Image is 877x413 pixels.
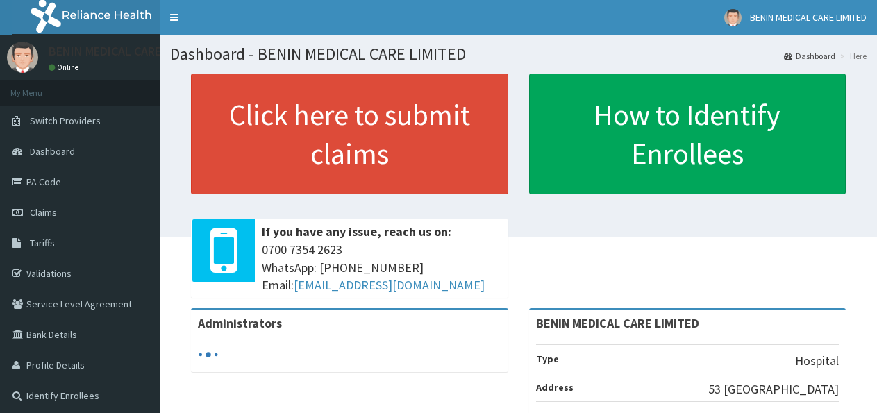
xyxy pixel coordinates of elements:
a: Dashboard [784,50,835,62]
b: Administrators [198,315,282,331]
p: BENIN MEDICAL CARE LIMITED [49,45,207,58]
b: If you have any issue, reach us on: [262,224,451,239]
b: Type [536,353,559,365]
p: 53 [GEOGRAPHIC_DATA] [708,380,839,398]
strong: BENIN MEDICAL CARE LIMITED [536,315,699,331]
b: Address [536,381,574,394]
a: How to Identify Enrollees [529,74,846,194]
img: User Image [724,9,742,26]
a: [EMAIL_ADDRESS][DOMAIN_NAME] [294,277,485,293]
span: Claims [30,206,57,219]
h1: Dashboard - BENIN MEDICAL CARE LIMITED [170,45,867,63]
span: BENIN MEDICAL CARE LIMITED [750,11,867,24]
span: 0700 7354 2623 WhatsApp: [PHONE_NUMBER] Email: [262,241,501,294]
span: Dashboard [30,145,75,158]
span: Switch Providers [30,115,101,127]
li: Here [837,50,867,62]
a: Click here to submit claims [191,74,508,194]
img: User Image [7,42,38,73]
span: Tariffs [30,237,55,249]
p: Hospital [795,352,839,370]
svg: audio-loading [198,344,219,365]
a: Online [49,62,82,72]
